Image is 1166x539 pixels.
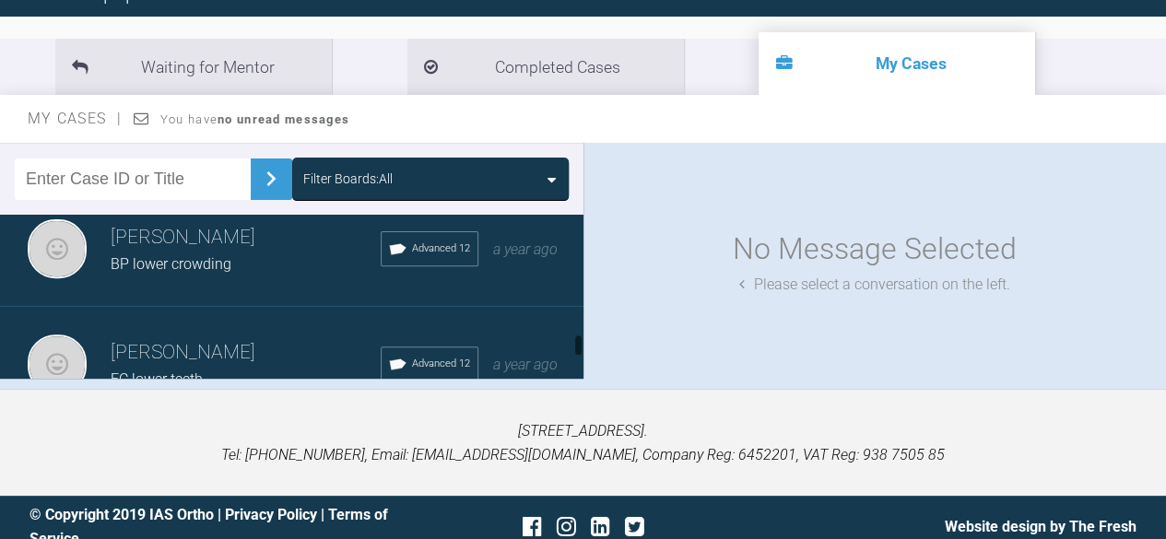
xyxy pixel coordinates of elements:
[28,110,123,127] span: My Cases
[493,356,558,373] span: a year ago
[111,337,381,369] h3: [PERSON_NAME]
[733,226,1017,273] div: No Message Selected
[29,419,1137,466] p: [STREET_ADDRESS]. Tel: [PHONE_NUMBER], Email: [EMAIL_ADDRESS][DOMAIN_NAME], Company Reg: 6452201,...
[111,222,381,253] h3: [PERSON_NAME]
[945,518,1137,535] a: Website design by The Fresh
[412,240,470,257] span: Advanced 12
[493,240,558,258] span: a year ago
[407,39,684,95] li: Completed Cases
[225,506,317,523] a: Privacy Policy
[412,356,470,372] span: Advanced 12
[28,219,87,278] img: Roekshana Shar
[256,164,286,193] img: chevronRight.28bd32b0.svg
[218,112,349,126] strong: no unread messages
[28,334,87,393] img: Roekshana Shar
[55,39,332,95] li: Waiting for Mentor
[739,273,1010,297] div: Please select a conversation on the left.
[303,169,393,189] div: Filter Boards: All
[111,255,231,273] span: BP lower crowding
[15,158,251,200] input: Enter Case ID or Title
[111,370,203,388] span: FC lower teeth
[160,112,349,126] span: You have
[759,32,1035,95] li: My Cases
